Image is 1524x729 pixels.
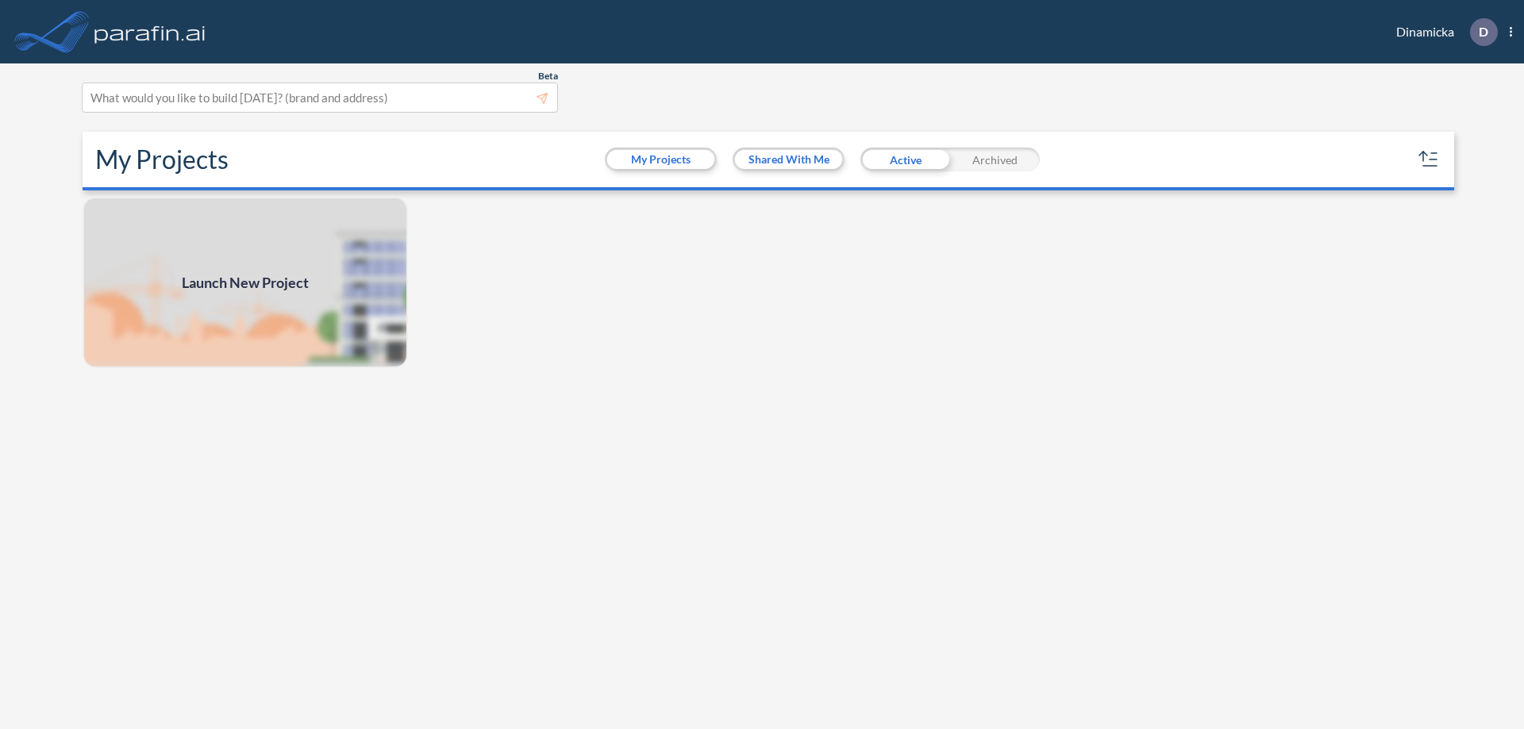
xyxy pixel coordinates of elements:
[607,150,714,169] button: My Projects
[1372,18,1512,46] div: Dinamicka
[83,197,408,368] a: Launch New Project
[1479,25,1488,39] p: D
[83,197,408,368] img: add
[182,272,309,294] span: Launch New Project
[860,148,950,171] div: Active
[1416,147,1441,172] button: sort
[735,150,842,169] button: Shared With Me
[95,144,229,175] h2: My Projects
[950,148,1040,171] div: Archived
[91,16,209,48] img: logo
[538,70,558,82] span: Beta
